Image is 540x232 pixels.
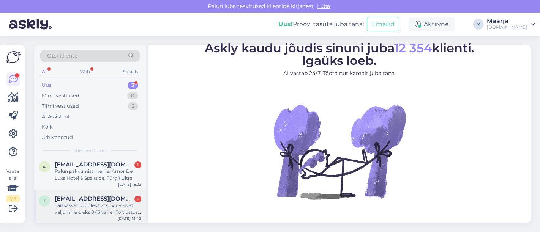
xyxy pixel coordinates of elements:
[278,20,364,29] div: Proovi tasuta juba täna:
[134,196,141,202] div: 1
[42,123,53,131] div: Kõik
[205,41,474,68] span: Askly kaudu jõudis sinuni juba klienti. Igaüks loeb.
[6,195,20,202] div: 2 / 3
[42,82,52,89] div: Uus
[487,18,535,30] a: Maarja[DOMAIN_NAME]
[79,67,92,77] div: Web
[42,102,79,110] div: Tiimi vestlused
[55,168,141,182] div: Palun pakkumist meilile: Arnor De Luxe Hotel & Spa (side, Türgi) Ultra kõik hinnas 2 täiskasvanut...
[40,67,49,77] div: All
[44,198,45,204] span: i
[409,17,455,31] div: Aktiivne
[55,195,134,202] span: ilehtme@gmail.com
[55,202,141,216] div: Täiskasvanuid oleks 2tk. Sooviks et väljumine oleks 8-15 vahel. Toitlustus võib olla hommikusöök,...
[394,41,432,55] span: 12 354
[121,67,140,77] div: Socials
[487,24,527,30] div: [DOMAIN_NAME]
[134,161,141,168] div: 1
[487,18,527,24] div: Maarja
[43,164,46,169] span: a
[42,92,79,100] div: Minu vestlused
[6,51,21,63] img: Askly Logo
[47,52,77,60] span: Otsi kliente
[42,134,73,141] div: Arhiveeritud
[127,92,138,100] div: 0
[42,113,70,121] div: AI Assistent
[315,3,332,9] span: Luba
[6,168,20,202] div: Vaata siia
[205,69,474,77] p: AI vastab 24/7. Tööta nutikamalt juba täna.
[118,182,141,187] div: [DATE] 16:22
[55,161,134,168] span: ajuhkental@pm.me
[271,83,408,220] img: No Chat active
[73,147,108,154] span: Uued vestlused
[128,82,138,89] div: 3
[118,216,141,221] div: [DATE] 15:42
[473,19,484,30] div: M
[128,102,138,110] div: 2
[367,17,399,31] button: Emailid
[278,20,293,28] b: Uus!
